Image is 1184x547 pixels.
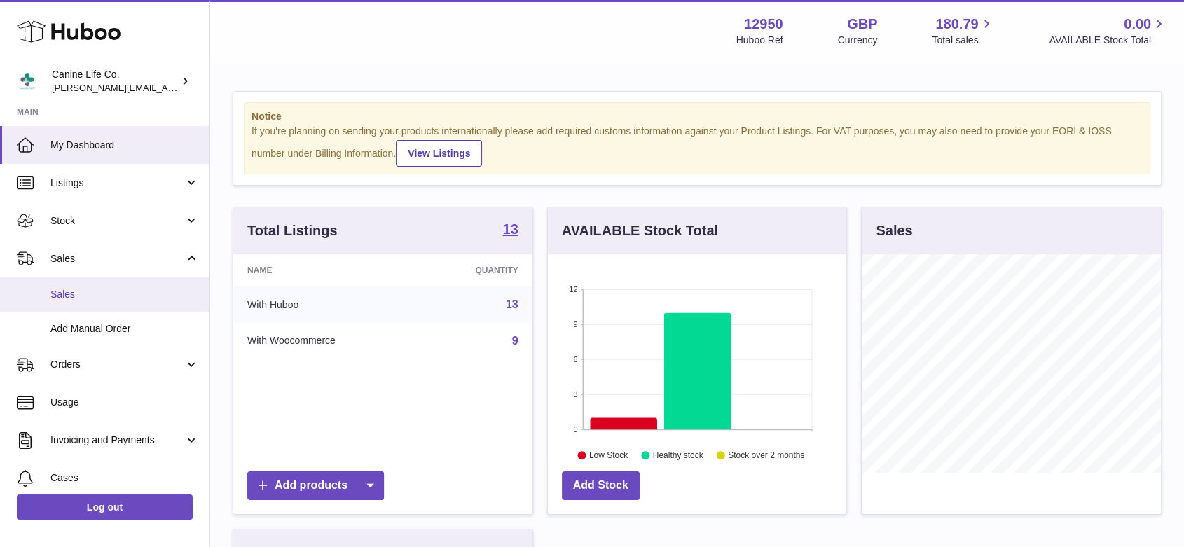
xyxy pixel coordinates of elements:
[569,285,577,293] text: 12
[17,494,193,520] a: Log out
[50,176,184,190] span: Listings
[233,323,419,359] td: With Woocommerce
[562,471,640,500] a: Add Stock
[847,15,877,34] strong: GBP
[573,390,577,399] text: 3
[728,450,804,460] text: Stock over 2 months
[932,15,994,47] a: 180.79 Total sales
[573,355,577,363] text: 6
[562,221,718,240] h3: AVAILABLE Stock Total
[506,298,518,310] a: 13
[52,68,178,95] div: Canine Life Co.
[653,450,704,460] text: Healthy stock
[876,221,912,240] h3: Sales
[396,140,482,167] a: View Listings
[589,450,628,460] text: Low Stock
[419,254,532,286] th: Quantity
[247,471,384,500] a: Add products
[233,254,419,286] th: Name
[50,214,184,228] span: Stock
[744,15,783,34] strong: 12950
[252,110,1143,123] strong: Notice
[935,15,978,34] span: 180.79
[52,82,281,93] span: [PERSON_NAME][EMAIL_ADDRESS][DOMAIN_NAME]
[502,222,518,239] a: 13
[50,139,199,152] span: My Dashboard
[50,434,184,447] span: Invoicing and Payments
[838,34,878,47] div: Currency
[252,125,1143,167] div: If you're planning on sending your products internationally please add required customs informati...
[736,34,783,47] div: Huboo Ref
[932,34,994,47] span: Total sales
[50,358,184,371] span: Orders
[573,425,577,434] text: 0
[1124,15,1151,34] span: 0.00
[247,221,338,240] h3: Total Listings
[573,320,577,328] text: 9
[50,288,199,301] span: Sales
[50,322,199,335] span: Add Manual Order
[233,286,419,323] td: With Huboo
[502,222,518,236] strong: 13
[50,471,199,485] span: Cases
[17,71,38,92] img: kevin@clsgltd.co.uk
[1049,15,1167,47] a: 0.00 AVAILABLE Stock Total
[512,335,518,347] a: 9
[1049,34,1167,47] span: AVAILABLE Stock Total
[50,396,199,409] span: Usage
[50,252,184,265] span: Sales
